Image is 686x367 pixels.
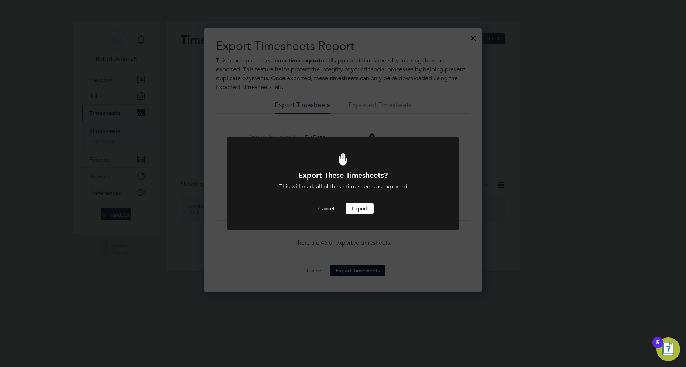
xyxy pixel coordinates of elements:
button: Open Resource Center, 5 new notifications [656,337,680,361]
div: This will mark all of these timesheets as exported [247,183,439,191]
h1: Export These Timesheets? [247,170,439,180]
div: 5 [656,343,659,352]
button: Export [346,203,374,214]
button: Cancel [312,203,340,214]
